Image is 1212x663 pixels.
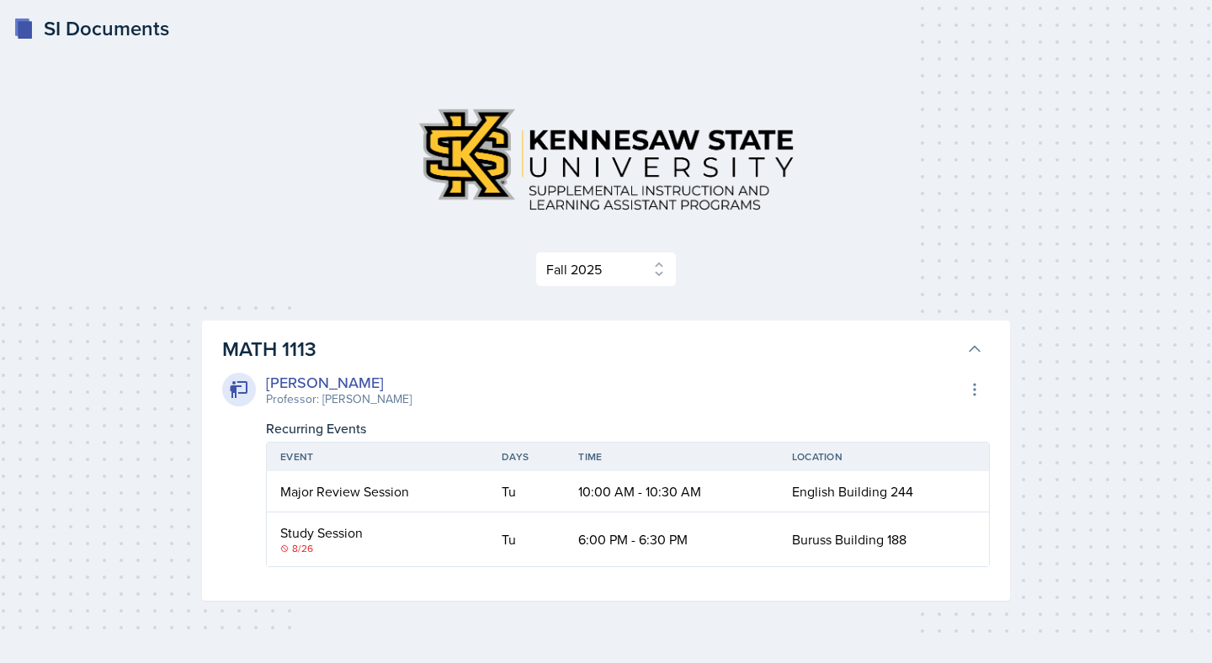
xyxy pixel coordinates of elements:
th: Time [565,443,778,471]
div: Professor: [PERSON_NAME] [266,390,412,408]
th: Days [488,443,565,471]
div: Major Review Session [280,481,475,501]
div: Recurring Events [266,418,990,438]
button: MATH 1113 [219,331,986,368]
td: 6:00 PM - 6:30 PM [565,512,778,566]
span: Buruss Building 188 [792,530,906,549]
a: SI Documents [13,13,169,44]
div: [PERSON_NAME] [266,371,412,394]
div: Study Session [280,522,475,543]
th: Location [779,443,989,471]
div: 8/26 [280,541,475,556]
td: Tu [488,512,565,566]
th: Event [267,443,488,471]
img: Kennesaw State University [404,94,808,225]
h3: MATH 1113 [222,334,959,364]
td: Tu [488,471,565,512]
span: English Building 244 [792,482,913,501]
td: 10:00 AM - 10:30 AM [565,471,778,512]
